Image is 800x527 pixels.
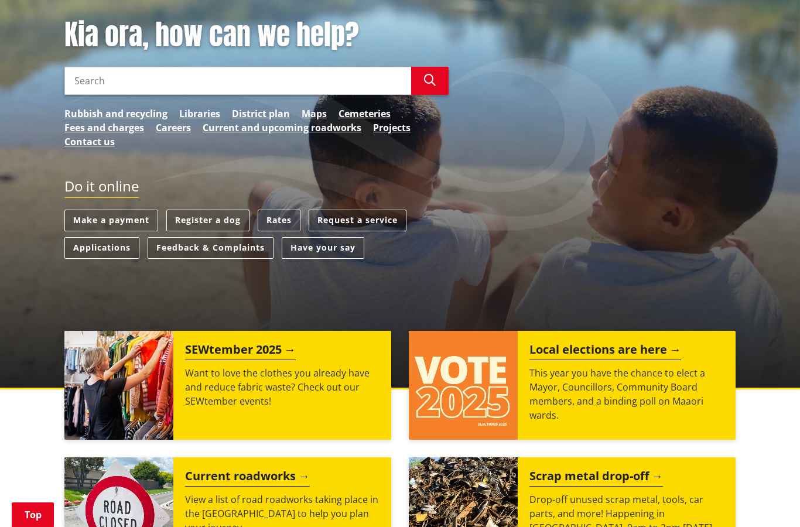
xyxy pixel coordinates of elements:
[282,237,364,259] a: Have your say
[302,107,327,121] a: Maps
[529,343,681,360] h2: Local elections are here
[185,366,380,408] p: Want to love the clothes you already have and reduce fabric waste? Check out our SEWtember events!
[12,502,54,527] a: Top
[185,469,310,487] h2: Current roadworks
[409,331,736,440] a: Local elections are here This year you have the chance to elect a Mayor, Councillors, Community B...
[373,121,411,135] a: Projects
[203,121,361,135] a: Current and upcoming roadworks
[64,331,173,440] img: SEWtember
[179,107,220,121] a: Libraries
[64,210,158,231] a: Make a payment
[64,135,115,149] a: Contact us
[64,121,144,135] a: Fees and charges
[339,107,391,121] a: Cemeteries
[409,331,518,440] img: Vote 2025
[64,237,139,259] a: Applications
[258,210,300,231] a: Rates
[746,478,788,520] iframe: Messenger Launcher
[529,366,724,422] p: This year you have the chance to elect a Mayor, Councillors, Community Board members, and a bindi...
[156,121,191,135] a: Careers
[166,210,249,231] a: Register a dog
[64,107,167,121] a: Rubbish and recycling
[64,331,391,440] a: SEWtember 2025 Want to love the clothes you already have and reduce fabric waste? Check out our S...
[232,107,290,121] a: District plan
[64,178,139,199] h2: Do it online
[64,67,411,95] input: Search input
[309,210,406,231] a: Request a service
[185,343,296,360] h2: SEWtember 2025
[148,237,273,259] a: Feedback & Complaints
[529,469,663,487] h2: Scrap metal drop-off
[64,18,449,52] h1: Kia ora, how can we help?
